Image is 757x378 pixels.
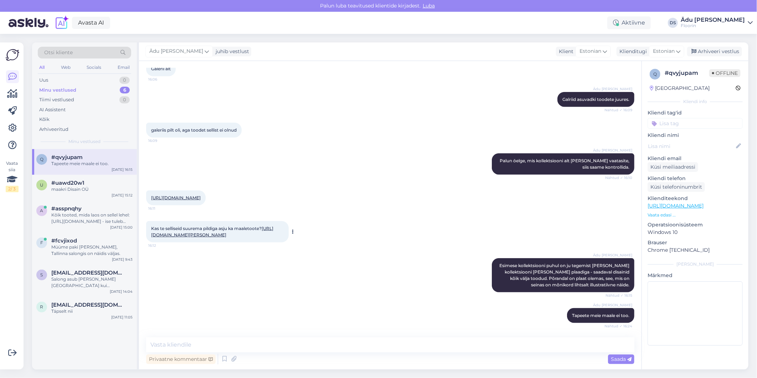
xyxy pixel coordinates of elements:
[709,69,741,77] span: Offline
[653,47,675,55] span: Estonian
[6,48,19,62] img: Askly Logo
[39,116,50,123] div: Kõik
[51,270,125,276] span: sensess@bk.ru
[648,261,743,267] div: [PERSON_NAME]
[648,203,704,209] a: [URL][DOMAIN_NAME]
[85,63,103,72] div: Socials
[119,96,130,103] div: 0
[51,205,82,212] span: #asspnqhy
[648,132,743,139] p: Kliendi nimi
[51,180,84,186] span: #uawd20w1
[39,77,48,84] div: Uus
[681,23,745,29] div: Floorin
[51,237,77,244] span: #fcvjixod
[151,66,171,71] span: Galerii alt
[648,212,743,218] p: Vaata edasi ...
[611,356,632,362] span: Saada
[213,48,249,55] div: juhib vestlust
[39,126,68,133] div: Arhiveeritud
[51,160,133,167] div: Tapeete meie maale ei too.
[648,155,743,162] p: Kliendi email
[648,272,743,279] p: Märkmed
[648,98,743,105] div: Kliendi info
[60,63,72,72] div: Web
[116,63,131,72] div: Email
[39,106,66,113] div: AI Assistent
[120,87,130,94] div: 6
[665,69,709,77] div: # qvyjupam
[648,246,743,254] p: Chrome [TECHNICAL_ID]
[51,302,125,308] span: rausmari85@gmail.com
[51,212,133,225] div: Kõik tooted, mida laos on sellel lehel: [URL][DOMAIN_NAME] - ise tuleb siiski vaadata tootelehelt...
[112,193,133,198] div: [DATE] 15:12
[607,16,651,29] div: Aktiivne
[38,63,46,72] div: All
[68,138,101,145] span: Minu vestlused
[40,157,43,162] span: q
[648,221,743,229] p: Operatsioonisüsteem
[605,175,632,180] span: Nähtud ✓ 16:10
[151,226,273,237] span: Kas te selliseid suurema pildiga asju ka maaletoote?
[681,17,745,23] div: Ädu [PERSON_NAME]
[648,142,735,150] input: Lisa nimi
[72,17,110,29] a: Avasta AI
[148,206,175,211] span: 16:11
[146,354,216,364] div: Privaatne kommentaar
[648,175,743,182] p: Kliendi telefon
[648,118,743,129] input: Lisa tag
[40,208,43,213] span: a
[604,323,632,329] span: Nähtud ✓ 16:24
[650,85,710,92] div: [GEOGRAPHIC_DATA]
[500,158,630,170] span: Palun öelge, mis kollektsiooni alt [PERSON_NAME] vaatasite, siis saame kontrollida.
[51,308,133,315] div: Täpselt nii
[687,47,742,56] div: Arhiveeri vestlus
[648,195,743,202] p: Klienditeekond
[119,77,130,84] div: 0
[668,18,678,28] div: DS
[151,127,237,133] span: galeriis pilt oli, aga toodet sellist ei olnud
[562,97,629,102] span: Galriid asuvadki toodete juures.
[593,302,632,308] span: Ädu [PERSON_NAME]
[653,71,657,77] span: q
[648,162,698,172] div: Küsi meiliaadressi
[51,154,83,160] span: #qvyjupam
[112,167,133,172] div: [DATE] 16:15
[6,160,19,192] div: Vaata siia
[593,252,632,258] span: Ädu [PERSON_NAME]
[617,48,647,55] div: Klienditugi
[606,293,632,298] span: Nähtud ✓ 16:15
[149,47,203,55] span: Ädu [PERSON_NAME]
[580,47,601,55] span: Estonian
[648,229,743,236] p: Windows 10
[148,243,175,248] span: 16:12
[110,225,133,230] div: [DATE] 15:00
[40,182,43,188] span: u
[40,240,43,245] span: f
[151,195,201,200] a: [URL][DOMAIN_NAME]
[40,304,43,310] span: r
[648,239,743,246] p: Brauser
[41,272,43,277] span: s
[110,289,133,294] div: [DATE] 14:04
[111,315,133,320] div: [DATE] 11:05
[572,313,629,318] span: Tapeete meie maale ei too.
[604,107,632,113] span: Nähtud ✓ 16:09
[39,87,76,94] div: Minu vestlused
[51,244,133,257] div: Müüme paki [PERSON_NAME], Tallinna salongis on näidis väljas.
[6,186,19,192] div: 2 / 3
[51,276,133,289] div: Salong asub [PERSON_NAME] [GEOGRAPHIC_DATA] kui [GEOGRAPHIC_DATA].
[499,263,630,287] span: Esimese kollektsiooni puhul on ju tegemist [PERSON_NAME] kollektsiooni [PERSON_NAME] plaadiga - s...
[148,138,175,143] span: 16:09
[54,15,69,30] img: explore-ai
[39,96,74,103] div: Tiimi vestlused
[148,77,175,82] span: 16:06
[51,186,133,193] div: maakri Disain OÜ
[556,48,573,55] div: Klient
[648,182,705,192] div: Küsi telefoninumbrit
[44,49,73,56] span: Otsi kliente
[112,257,133,262] div: [DATE] 9:43
[681,17,753,29] a: Ädu [PERSON_NAME]Floorin
[648,109,743,117] p: Kliendi tag'id
[593,148,632,153] span: Ädu [PERSON_NAME]
[593,86,632,92] span: Ädu [PERSON_NAME]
